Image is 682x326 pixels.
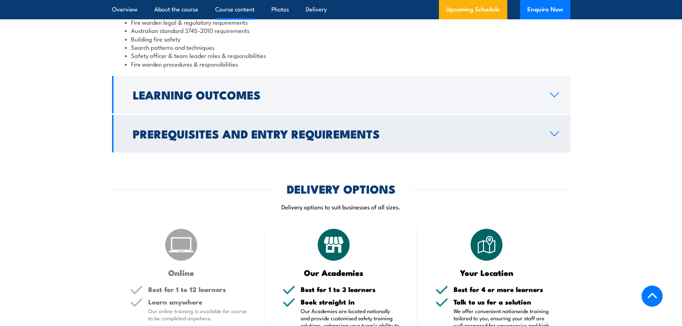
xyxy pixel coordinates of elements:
p: Our online training is available for course to be completed anywhere. [148,307,247,322]
li: Building fire safety [125,35,557,43]
a: Learning Outcomes [112,76,570,113]
h3: Online [130,268,233,277]
p: Delivery options to suit businesses of all sizes. [112,203,570,211]
h2: DELIVERY OPTIONS [287,184,396,194]
li: Fire warden legal & regulatory requirements [125,18,557,26]
h2: Learning Outcomes [133,89,538,99]
h5: Learn anywhere [148,298,247,305]
li: Australian standard 3745-2010 requirements [125,26,557,34]
h5: Talk to us for a solution [454,298,552,305]
li: Search patterns and techniques [125,43,557,51]
li: Fire warden procedures & responsibilities [125,60,557,68]
h5: Best for 1 to 12 learners [148,286,247,293]
a: Prerequisites and Entry Requirements [112,115,570,152]
h3: Our Academies [282,268,385,277]
h5: Book straight in [301,298,400,305]
h5: Best for 1 to 3 learners [301,286,400,293]
h2: Prerequisites and Entry Requirements [133,128,538,138]
li: Safety officer & team leader roles & responsibilities [125,51,557,59]
h3: Your Location [435,268,538,277]
h5: Best for 4 or more learners [454,286,552,293]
